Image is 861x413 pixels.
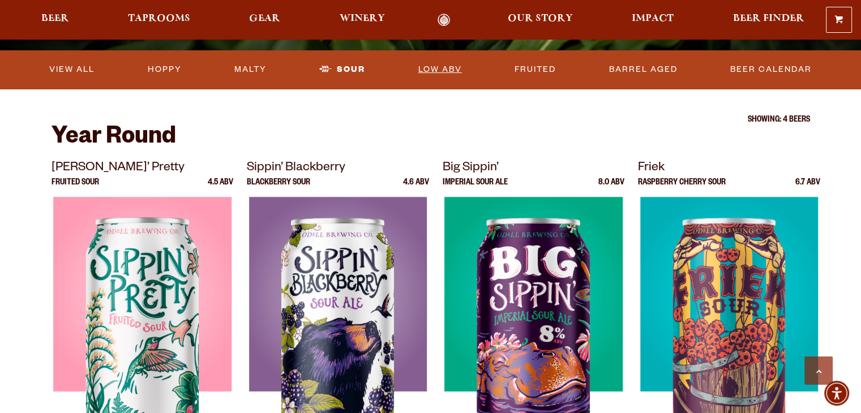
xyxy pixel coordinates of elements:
p: 6.7 ABV [795,179,820,197]
span: Gear [249,14,280,23]
a: Beer [34,14,76,27]
p: Fruited Sour [52,179,99,197]
p: Showing: 4 Beers [52,116,810,125]
p: [PERSON_NAME]’ Pretty [52,158,234,179]
span: Impact [632,14,674,23]
span: Winery [340,14,385,23]
a: Beer Finder [725,14,811,27]
a: Taprooms [121,14,198,27]
a: View All [45,57,99,83]
span: Beer [41,14,69,23]
p: 4.5 ABV [208,179,233,197]
p: 8.0 ABV [598,179,624,197]
span: Our Story [508,14,573,23]
a: Hoppy [143,57,186,83]
a: Malty [230,57,271,83]
p: Big Sippin’ [443,158,625,179]
a: Sour [315,57,370,83]
p: Blackberry Sour [247,179,310,197]
p: Sippin’ Blackberry [247,158,429,179]
p: Friek [638,158,820,179]
a: Barrel Aged [604,57,682,83]
span: Taprooms [128,14,190,23]
a: Our Story [500,14,580,27]
span: Beer Finder [733,14,804,23]
p: Raspberry Cherry Sour [638,179,726,197]
a: Low ABV [414,57,466,83]
a: Impact [624,14,681,27]
h2: Year Round [52,125,810,152]
p: Imperial Sour Ale [443,179,508,197]
a: Winery [332,14,392,27]
p: 4.6 ABV [403,179,429,197]
div: Accessibility Menu [824,381,849,406]
a: Fruited [510,57,560,83]
a: Odell Home [423,14,465,27]
a: Gear [242,14,288,27]
a: Scroll to top [804,356,833,385]
a: Beer Calendar [726,57,816,83]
